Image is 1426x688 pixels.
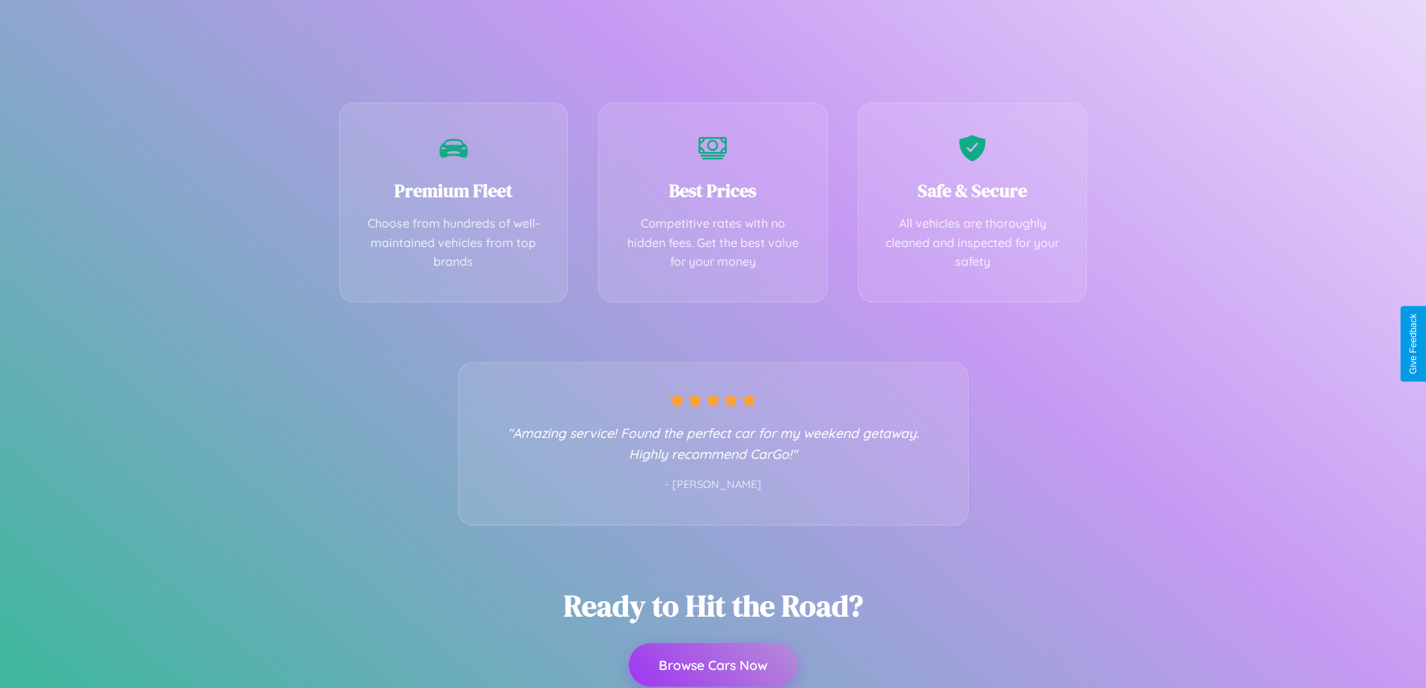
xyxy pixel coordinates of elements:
h2: Ready to Hit the Road? [564,585,863,626]
h3: Safe & Secure [881,178,1064,203]
div: Give Feedback [1408,314,1419,374]
p: - [PERSON_NAME] [489,475,938,495]
h3: Best Prices [621,178,805,203]
p: Competitive rates with no hidden fees. Get the best value for your money [621,214,805,272]
p: All vehicles are thoroughly cleaned and inspected for your safety [881,214,1064,272]
h3: Premium Fleet [362,178,546,203]
button: Browse Cars Now [629,643,797,687]
p: "Amazing service! Found the perfect car for my weekend getaway. Highly recommend CarGo!" [489,422,938,464]
p: Choose from hundreds of well-maintained vehicles from top brands [362,214,546,272]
